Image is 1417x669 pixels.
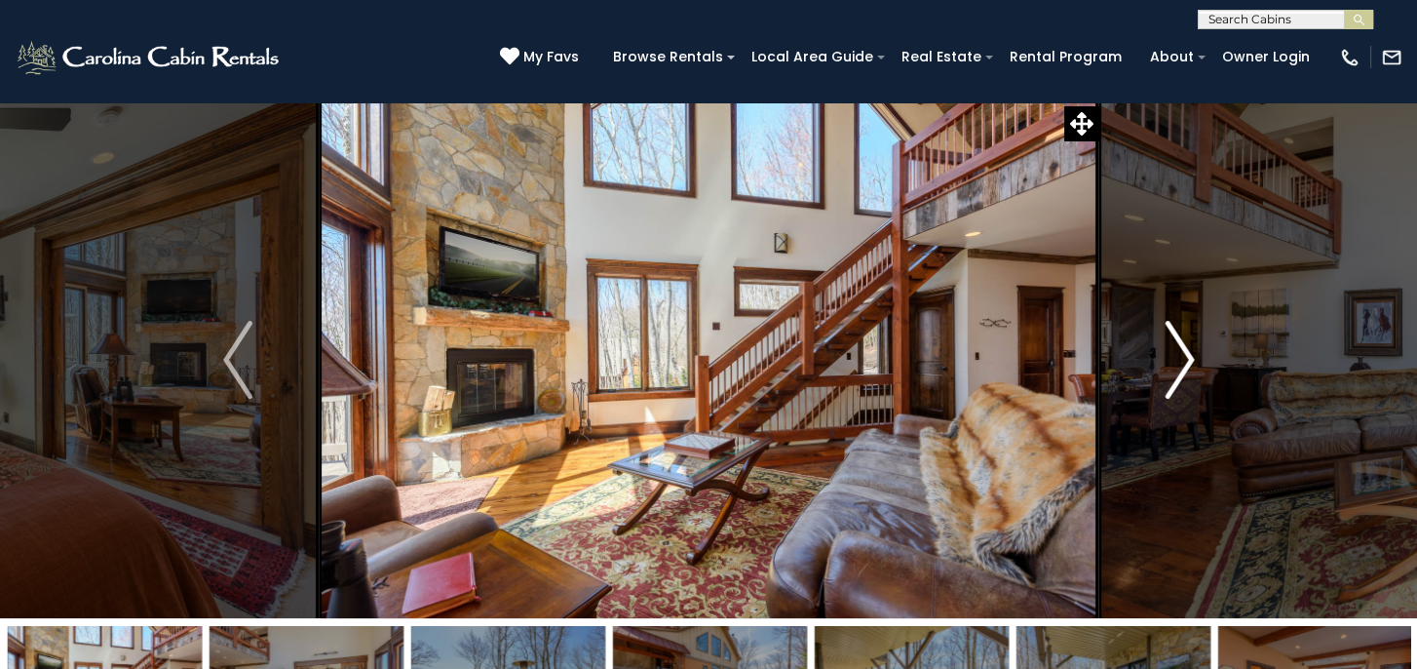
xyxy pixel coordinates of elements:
[1000,42,1131,72] a: Rental Program
[1339,47,1360,68] img: phone-regular-white.png
[1212,42,1320,72] a: Owner Login
[523,47,579,67] span: My Favs
[500,47,584,68] a: My Favs
[1098,101,1261,618] button: Next
[223,321,252,399] img: arrow
[1140,42,1204,72] a: About
[603,42,733,72] a: Browse Rentals
[742,42,883,72] a: Local Area Guide
[1165,321,1194,399] img: arrow
[1381,47,1402,68] img: mail-regular-white.png
[157,101,320,618] button: Previous
[15,38,285,77] img: White-1-2.png
[892,42,991,72] a: Real Estate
